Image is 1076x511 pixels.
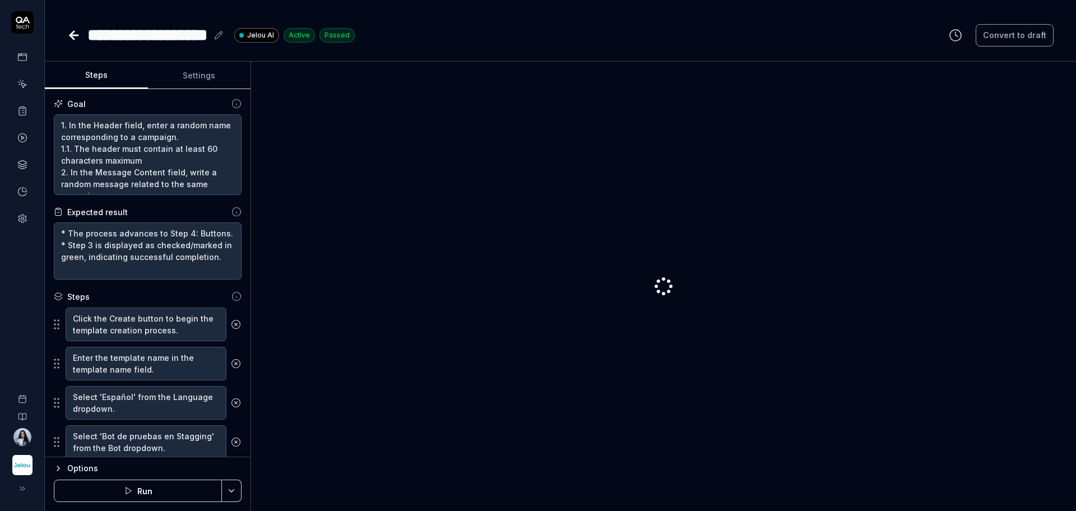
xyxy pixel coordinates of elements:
div: Suggestions [54,385,242,420]
div: Suggestions [54,425,242,459]
div: Suggestions [54,307,242,342]
button: Steps [45,62,148,89]
a: Jelou AI [234,27,279,43]
div: Passed [319,28,355,43]
span: Jelou AI [247,30,274,40]
div: Options [67,462,242,475]
button: Remove step [226,352,245,375]
a: Book a call with us [4,385,40,403]
button: View version history [942,24,969,47]
button: Options [54,462,242,475]
div: Active [284,28,315,43]
button: Remove step [226,313,245,336]
button: Convert to draft [976,24,1054,47]
img: d3b8c0a4-b2ec-4016-942c-38cd9e66fe47.jpg [13,428,31,446]
div: Steps [67,291,90,303]
div: Expected result [67,206,128,218]
div: Suggestions [54,346,242,381]
button: Remove step [226,392,245,414]
button: Settings [148,62,251,89]
button: Jelou AI Logo [4,446,40,477]
button: Run [54,480,222,502]
button: Remove step [226,431,245,453]
img: Jelou AI Logo [12,455,33,475]
div: Goal [67,98,86,110]
a: Documentation [4,403,40,421]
